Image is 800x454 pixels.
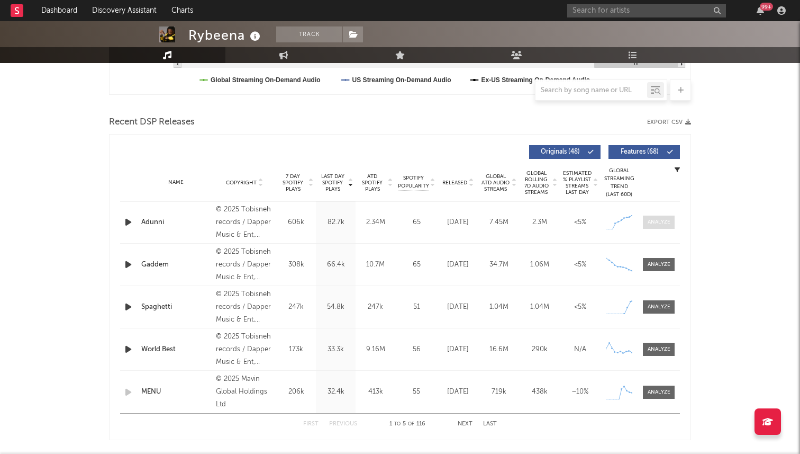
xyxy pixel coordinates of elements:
[522,170,551,195] span: Global Rolling 7D Audio Streams
[319,173,347,192] span: Last Day Spotify Plays
[226,180,257,186] span: Copyright
[440,344,476,355] div: [DATE]
[211,76,321,84] text: Global Streaming On-Demand Audio
[440,387,476,397] div: [DATE]
[216,246,274,284] div: © 2025 Tobisneh records / Dapper Music & Ent, Under exclusive license to Dvpper Digital Ltd.
[440,260,476,270] div: [DATE]
[303,421,319,427] button: First
[398,174,429,190] span: Spotify Popularity
[358,217,393,228] div: 2.34M
[562,344,598,355] div: N/A
[279,217,313,228] div: 606k
[567,4,726,17] input: Search for artists
[408,422,414,426] span: of
[358,344,393,355] div: 9.16M
[535,86,647,95] input: Search by song name or URL
[440,302,476,313] div: [DATE]
[481,173,510,192] span: Global ATD Audio Streams
[481,387,516,397] div: 719k
[279,260,313,270] div: 308k
[522,260,557,270] div: 1.06M
[276,26,342,42] button: Track
[279,302,313,313] div: 247k
[216,331,274,369] div: © 2025 Tobisneh records / Dapper Music & Ent, Under exclusive license to Dvpper Digital Ltd.
[562,302,598,313] div: <5%
[760,3,773,11] div: 99 +
[481,344,516,355] div: 16.6M
[562,260,598,270] div: <5%
[188,26,263,44] div: Rybeena
[522,387,557,397] div: 438k
[319,217,353,228] div: 82.7k
[109,116,195,129] span: Recent DSP Releases
[329,421,357,427] button: Previous
[615,149,664,155] span: Features ( 68 )
[216,373,274,411] div: © 2025 Mavin Global Holdings Ltd
[398,387,435,397] div: 55
[398,302,435,313] div: 51
[394,422,401,426] span: to
[522,217,557,228] div: 2.3M
[522,344,557,355] div: 290k
[522,302,557,313] div: 1.04M
[481,217,516,228] div: 7.45M
[216,288,274,326] div: © 2025 Tobisneh records / Dapper Music & Ent, Under exclusive license to Dvpper Digital Ltd.
[358,302,393,313] div: 247k
[398,344,435,355] div: 56
[279,173,307,192] span: 7 Day Spotify Plays
[141,179,211,186] div: Name
[562,170,592,195] span: Estimated % Playlist Streams Last Day
[608,145,680,159] button: Features(68)
[458,421,472,427] button: Next
[141,260,211,270] a: Gaddem
[483,421,497,427] button: Last
[481,302,516,313] div: 1.04M
[358,173,386,192] span: ATD Spotify Plays
[378,418,437,431] div: 1 5 116
[529,145,601,159] button: Originals(48)
[757,6,764,15] button: 99+
[319,344,353,355] div: 33.3k
[481,76,590,84] text: Ex-US Streaming On-Demand Audio
[398,217,435,228] div: 65
[319,302,353,313] div: 54.8k
[647,119,691,126] button: Export CSV
[279,387,313,397] div: 206k
[481,260,516,270] div: 34.7M
[352,76,451,84] text: US Streaming On-Demand Audio
[398,260,435,270] div: 65
[319,260,353,270] div: 66.4k
[440,217,476,228] div: [DATE]
[141,387,211,397] a: MENU
[358,260,393,270] div: 10.7M
[562,387,598,397] div: ~ 10 %
[358,387,393,397] div: 413k
[141,217,211,228] a: Adunni
[141,344,211,355] a: World Best
[536,149,585,155] span: Originals ( 48 )
[216,203,274,242] div: © 2025 Tobisneh records / Dapper Music & Ent, Under exclusive license to Dvpper Digital Ltd.
[319,387,353,397] div: 32.4k
[603,167,635,199] div: Global Streaming Trend (Last 60D)
[562,217,598,228] div: <5%
[141,302,211,313] a: Spaghetti
[279,344,313,355] div: 173k
[442,180,467,186] span: Released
